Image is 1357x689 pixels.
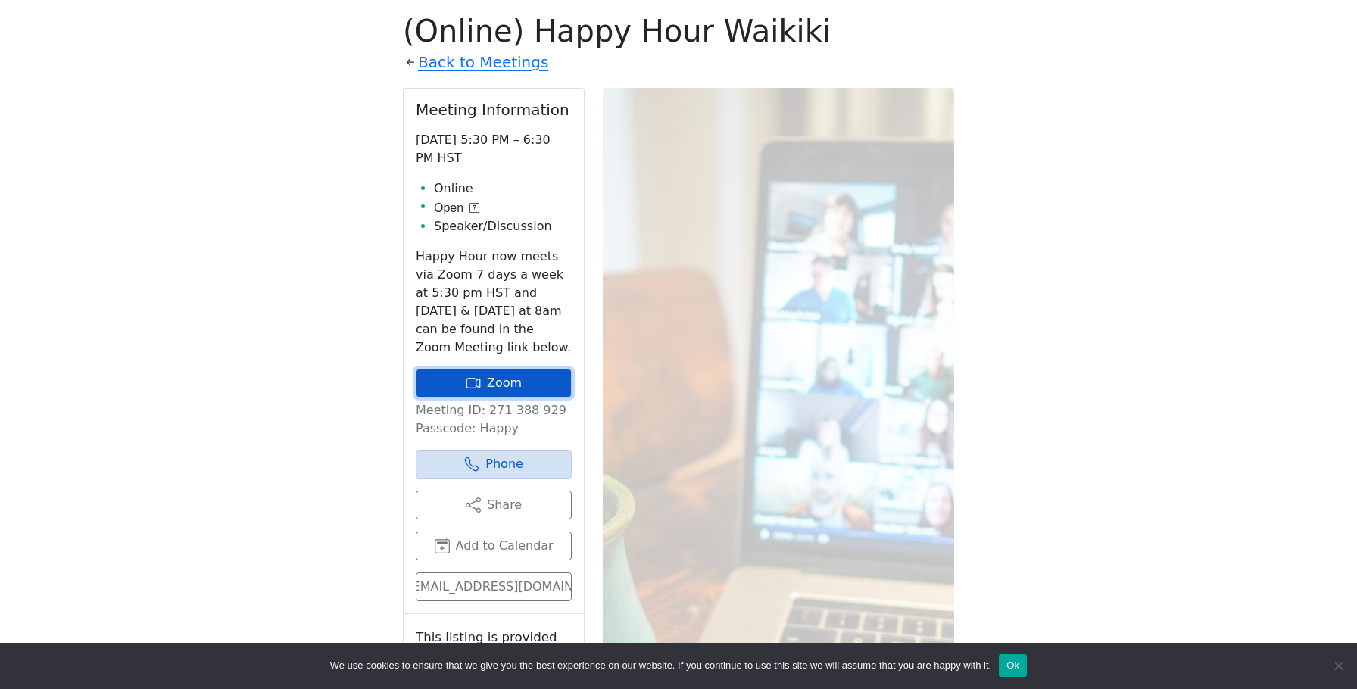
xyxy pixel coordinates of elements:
li: Speaker/Discussion [434,217,572,235]
p: [DATE] 5:30 PM – 6:30 PM HST [416,131,572,167]
li: Online [434,179,572,198]
span: Open [434,199,463,217]
p: Happy Hour now meets via Zoom 7 days a week at 5:30 pm HST and [DATE] & [DATE] at 8am can be foun... [416,248,572,357]
button: Add to Calendar [416,532,572,560]
span: No [1330,658,1346,673]
a: Back to Meetings [418,49,548,76]
small: This listing is provided by: [416,626,572,670]
a: Phone [416,450,572,479]
button: Ok [999,654,1027,677]
a: [URL][EMAIL_ADDRESS][DOMAIN_NAME] [416,572,572,601]
a: Zoom [416,369,572,397]
p: Meeting ID: 271 388 929 Passcode: Happy [416,401,572,438]
span: We use cookies to ensure that we give you the best experience on our website. If you continue to ... [330,658,991,673]
h1: (Online) Happy Hour Waikiki [403,13,954,49]
button: Open [434,199,479,217]
button: Share [416,491,572,519]
h2: Meeting Information [416,101,572,119]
